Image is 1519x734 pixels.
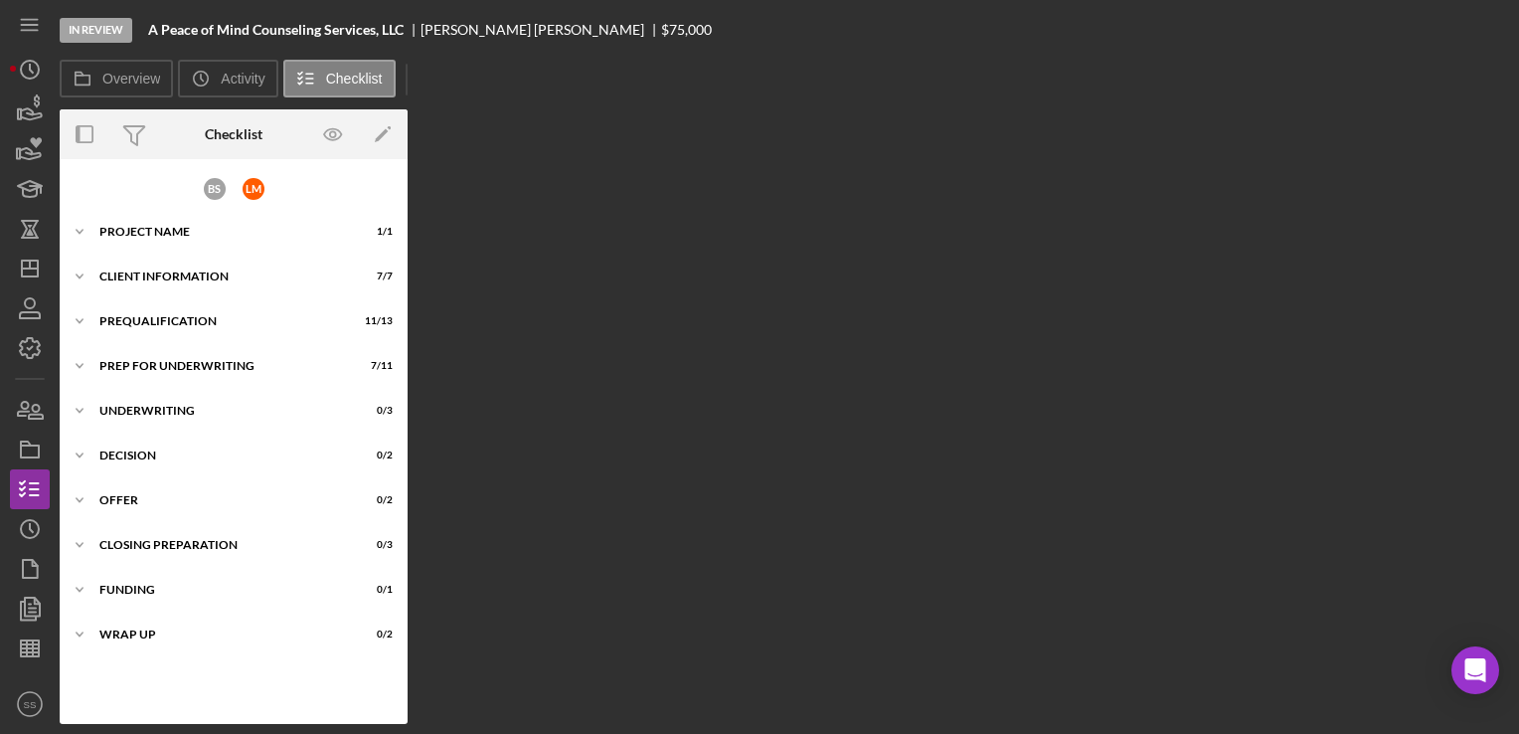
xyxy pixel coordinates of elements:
[326,71,383,87] label: Checklist
[357,584,393,596] div: 0 / 1
[221,71,264,87] label: Activity
[243,178,264,200] div: L M
[357,360,393,372] div: 7 / 11
[60,60,173,97] button: Overview
[99,360,343,372] div: Prep for Underwriting
[205,126,262,142] div: Checklist
[148,22,404,38] b: A Peace of Mind Counseling Services, LLC
[60,18,132,43] div: In Review
[102,71,160,87] label: Overview
[99,584,343,596] div: Funding
[99,271,343,282] div: Client Information
[357,629,393,641] div: 0 / 2
[99,226,343,238] div: Project Name
[99,450,343,461] div: Decision
[357,271,393,282] div: 7 / 7
[204,178,226,200] div: B S
[357,539,393,551] div: 0 / 3
[1451,646,1499,694] div: Open Intercom Messenger
[661,21,712,38] span: $75,000
[421,22,661,38] div: [PERSON_NAME] [PERSON_NAME]
[357,405,393,417] div: 0 / 3
[178,60,277,97] button: Activity
[99,405,343,417] div: Underwriting
[99,629,343,641] div: Wrap Up
[99,315,343,327] div: Prequalification
[357,226,393,238] div: 1 / 1
[99,494,343,506] div: Offer
[24,699,37,710] text: SS
[357,450,393,461] div: 0 / 2
[99,539,343,551] div: Closing Preparation
[357,315,393,327] div: 11 / 13
[10,684,50,724] button: SS
[283,60,396,97] button: Checklist
[357,494,393,506] div: 0 / 2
